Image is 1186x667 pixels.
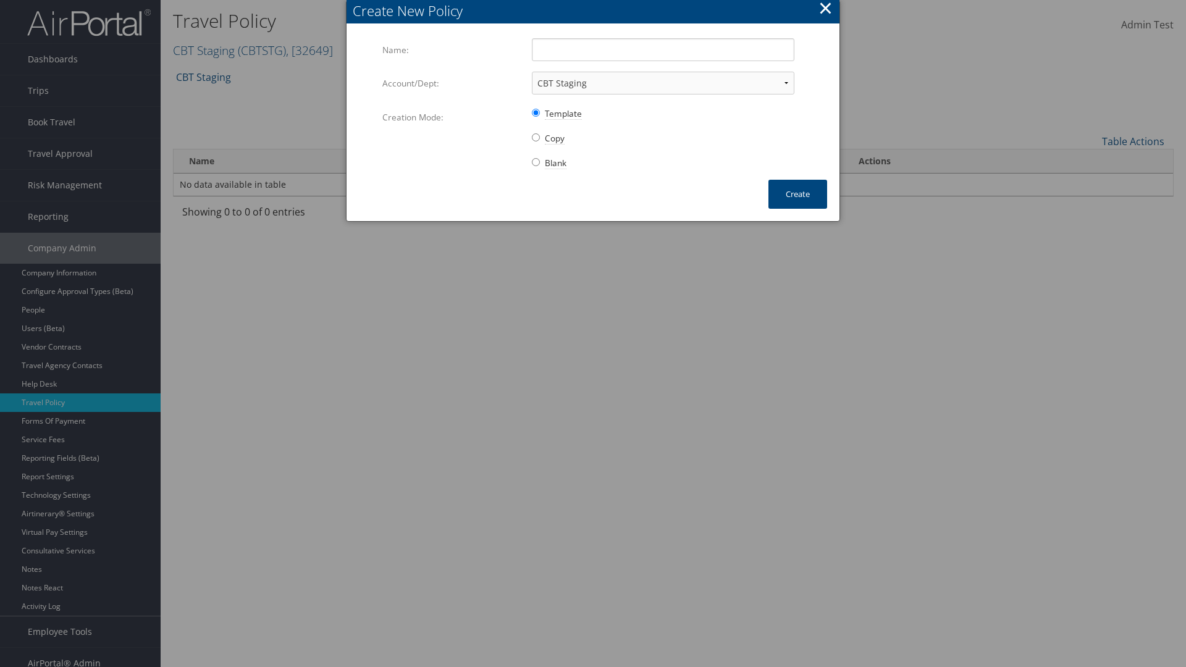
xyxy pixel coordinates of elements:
[382,38,523,62] label: Name:
[353,1,839,20] div: Create New Policy
[545,132,565,145] span: Copy
[545,157,566,169] span: Blank
[382,72,523,95] label: Account/Dept:
[545,107,582,120] span: Template
[768,180,827,209] button: Create
[382,106,523,129] label: Creation Mode:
